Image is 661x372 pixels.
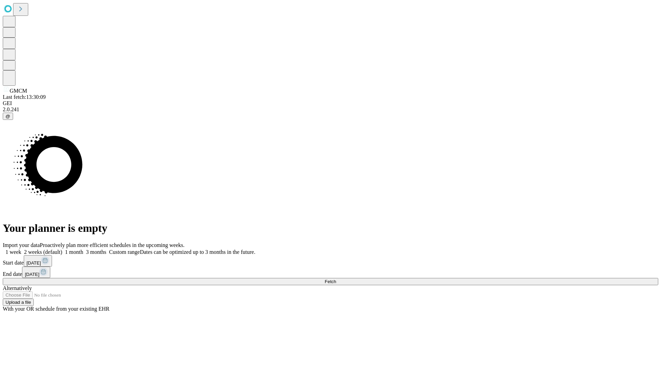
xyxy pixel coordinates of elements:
[3,299,34,306] button: Upload a file
[109,249,140,255] span: Custom range
[140,249,255,255] span: Dates can be optimized up to 3 months in the future.
[6,114,10,119] span: @
[3,106,658,113] div: 2.0.241
[40,242,185,248] span: Proactively plan more efficient schedules in the upcoming weeks.
[3,113,13,120] button: @
[25,272,39,277] span: [DATE]
[3,285,32,291] span: Alternatively
[22,267,50,278] button: [DATE]
[3,222,658,235] h1: Your planner is empty
[325,279,336,284] span: Fetch
[6,249,21,255] span: 1 week
[27,260,41,266] span: [DATE]
[3,278,658,285] button: Fetch
[3,100,658,106] div: GEI
[3,306,109,312] span: With your OR schedule from your existing EHR
[86,249,106,255] span: 3 months
[24,249,62,255] span: 2 weeks (default)
[3,255,658,267] div: Start date
[65,249,83,255] span: 1 month
[3,242,40,248] span: Import your data
[24,255,52,267] button: [DATE]
[3,267,658,278] div: End date
[10,88,27,94] span: GMCM
[3,94,46,100] span: Last fetch: 13:30:09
